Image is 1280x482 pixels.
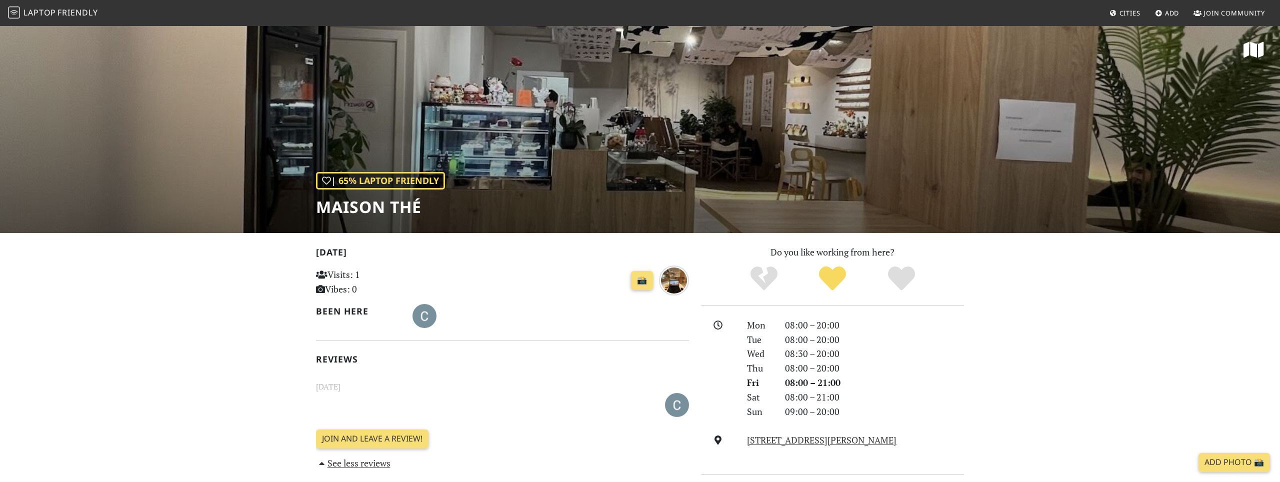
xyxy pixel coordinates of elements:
div: 09:00 – 20:00 [779,404,970,419]
a: [STREET_ADDRESS][PERSON_NAME] [747,434,896,446]
h2: Reviews [316,354,689,364]
img: 6236-caitlin.jpg [665,393,689,417]
div: 08:00 – 20:00 [779,318,970,332]
div: 08:00 – 21:00 [779,390,970,404]
a: 📸 [631,271,653,290]
span: Join Community [1203,8,1265,17]
a: Cities [1105,4,1144,22]
p: Do you like working from here? [701,245,964,259]
div: 08:00 – 21:00 [779,375,970,390]
a: Add Photo 📸 [1198,453,1270,472]
img: 5 months ago [659,265,689,295]
div: Fri [741,375,779,390]
h2: [DATE] [316,247,689,261]
div: 08:00 – 20:00 [779,361,970,375]
div: Thu [741,361,779,375]
a: See less reviews [316,457,390,469]
a: Join and leave a review! [316,429,428,448]
div: Yes [798,265,867,292]
span: Cities [1119,8,1140,17]
div: No [729,265,798,292]
div: 08:30 – 20:00 [779,346,970,361]
span: Friendly [57,7,97,18]
span: Laptop [23,7,56,18]
a: Add [1151,4,1183,22]
p: Visits: 1 Vibes: 0 [316,267,432,296]
div: | 65% Laptop Friendly [316,172,445,189]
span: Caitlin Pac [412,309,436,321]
img: LaptopFriendly [8,6,20,18]
div: Tue [741,332,779,347]
a: 5 months ago [659,273,689,285]
h1: Maison Thé [316,197,445,216]
a: Join Community [1189,4,1269,22]
small: [DATE] [310,380,695,393]
div: Mon [741,318,779,332]
div: 08:00 – 20:00 [779,332,970,347]
a: LaptopFriendly LaptopFriendly [8,4,98,22]
h2: Been here [316,306,400,316]
div: Wed [741,346,779,361]
div: Sun [741,404,779,419]
div: Sat [741,390,779,404]
div: Definitely! [867,265,936,292]
img: 6236-caitlin.jpg [412,304,436,328]
span: Add [1165,8,1179,17]
span: Caitlin Pac [665,397,689,409]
